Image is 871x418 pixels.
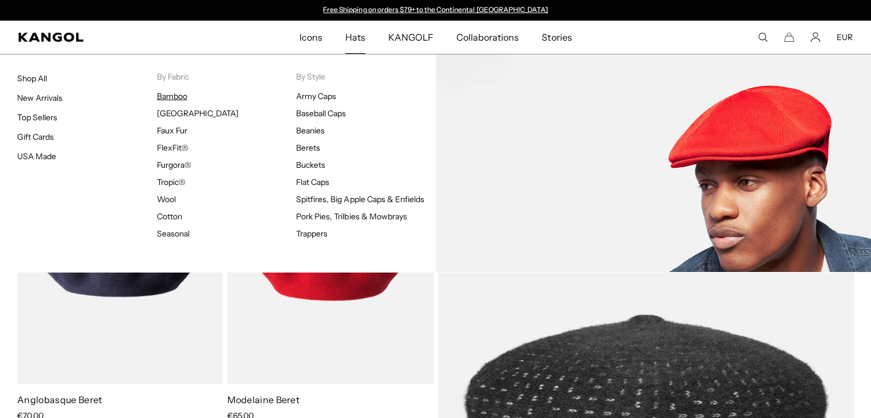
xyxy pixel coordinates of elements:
a: Kangol [18,33,198,42]
span: Hats [345,21,365,54]
a: Army Caps [296,91,336,101]
button: Cart [784,32,794,42]
slideshow-component: Announcement bar [318,6,554,15]
a: Faux Fur [157,125,187,136]
p: By Style [296,72,436,82]
a: Flat Caps [296,177,329,187]
div: Announcement [318,6,554,15]
a: Trappers [296,228,328,239]
a: USA Made [17,151,56,161]
span: KANGOLF [388,21,433,54]
span: Icons [299,21,322,54]
a: Stories [530,21,583,54]
a: KANGOLF [377,21,445,54]
a: Tropic® [157,177,186,187]
a: Beanies [296,125,325,136]
a: Icons [287,21,333,54]
button: EUR [837,32,853,42]
a: Seasonal [157,228,190,239]
a: Pork Pies, Trilbies & Mowbrays [296,211,407,222]
a: New Arrivals [17,93,62,103]
a: Cotton [157,211,182,222]
a: FlexFit® [157,143,188,153]
span: Collaborations [456,21,519,54]
div: 1 of 2 [318,6,554,15]
a: Modelaine Beret [227,394,299,405]
a: Baseball Caps [296,108,346,119]
span: Stories [542,21,572,54]
summary: Search here [758,32,768,42]
a: Gift Cards [17,132,54,142]
a: Spitfires, Big Apple Caps & Enfields [296,194,424,204]
a: Berets [296,143,320,153]
a: Account [810,32,821,42]
a: Wool [157,194,176,204]
a: Hats [334,21,377,54]
a: [GEOGRAPHIC_DATA] [157,108,239,119]
a: Furgora® [157,160,191,170]
a: Top Sellers [17,112,57,123]
p: By Fabric [157,72,297,82]
a: Free Shipping on orders $79+ to the Continental [GEOGRAPHIC_DATA] [323,5,548,14]
a: Shop All [17,73,47,84]
a: Bamboo [157,91,187,101]
a: Buckets [296,160,325,170]
a: Anglobasque Beret [17,394,102,405]
a: Collaborations [445,21,530,54]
